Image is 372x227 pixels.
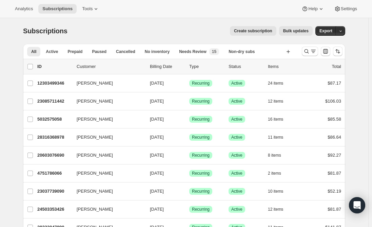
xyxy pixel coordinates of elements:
span: Recurring [192,117,210,122]
div: Type [189,63,223,70]
span: Recurring [192,135,210,140]
button: Sort the results [333,47,342,56]
span: [PERSON_NAME] [77,170,113,177]
span: Needs Review [179,49,207,54]
span: Tools [82,6,93,12]
button: Help [297,4,328,14]
button: [PERSON_NAME] [73,186,140,197]
span: Settings [341,6,357,12]
span: $92.27 [328,153,341,158]
span: [DATE] [150,99,164,104]
button: 12 items [268,97,291,106]
span: $106.03 [325,99,341,104]
span: Active [231,117,242,122]
span: 10 items [268,189,283,194]
span: 15 [212,49,216,54]
span: [DATE] [150,81,164,86]
span: [DATE] [150,171,164,176]
div: 20603076690[PERSON_NAME][DATE]SuccessRecurringSuccessActive8 items$92.27 [37,151,341,160]
button: Tools [78,4,103,14]
span: Recurring [192,189,210,194]
p: Status [229,63,262,70]
button: [PERSON_NAME] [73,78,140,89]
span: Active [231,189,242,194]
div: Open Intercom Messenger [349,197,365,213]
p: 23037739090 [37,188,71,195]
button: [PERSON_NAME] [73,132,140,143]
span: Active [231,153,242,158]
span: [DATE] [150,153,164,158]
div: IDCustomerBilling DateTypeStatusItemsTotal [37,63,341,70]
span: $87.17 [328,81,341,86]
button: Analytics [11,4,37,14]
span: Cancelled [116,49,135,54]
div: 12303499346[PERSON_NAME][DATE]SuccessRecurringSuccessActive24 items$87.17 [37,78,341,88]
span: Bulk updates [283,28,309,34]
button: Export [315,26,336,36]
p: 23085711442 [37,98,71,105]
span: 24 items [268,81,283,86]
span: 12 items [268,207,283,212]
button: [PERSON_NAME] [73,114,140,125]
span: Prepaid [67,49,82,54]
span: Export [319,28,332,34]
button: 10 items [268,187,291,196]
span: 16 items [268,117,283,122]
span: [PERSON_NAME] [77,80,113,87]
span: [PERSON_NAME] [77,98,113,105]
button: Bulk updates [279,26,313,36]
div: 24503353426[PERSON_NAME][DATE]SuccessRecurringSuccessActive12 items$81.87 [37,205,341,214]
p: 5032575058 [37,116,71,123]
span: Recurring [192,153,210,158]
div: 23037739090[PERSON_NAME][DATE]SuccessRecurringSuccessActive10 items$52.19 [37,187,341,196]
span: [PERSON_NAME] [77,206,113,213]
div: 28316368978[PERSON_NAME][DATE]SuccessRecurringSuccessActive11 items$86.64 [37,133,341,142]
span: $52.19 [328,189,341,194]
span: Create subscription [234,28,272,34]
span: [PERSON_NAME] [77,116,113,123]
span: Analytics [15,6,33,12]
button: 16 items [268,115,291,124]
p: Total [332,63,341,70]
span: Paused [92,49,106,54]
button: [PERSON_NAME] [73,150,140,161]
div: 23085711442[PERSON_NAME][DATE]SuccessRecurringSuccessActive12 items$106.03 [37,97,341,106]
button: 24 items [268,78,291,88]
p: 4751786066 [37,170,71,177]
span: Active [231,135,242,140]
button: Customize table column order and visibility [321,47,330,56]
p: 20603076690 [37,152,71,159]
div: 5032575058[PERSON_NAME][DATE]SuccessRecurringSuccessActive16 items$85.58 [37,115,341,124]
span: Active [46,49,58,54]
span: Recurring [192,171,210,176]
span: [PERSON_NAME] [77,134,113,141]
button: Create subscription [230,26,276,36]
span: $85.58 [328,117,341,122]
span: Help [308,6,317,12]
p: 28316368978 [37,134,71,141]
span: 2 items [268,171,281,176]
button: 2 items [268,169,289,178]
div: Items [268,63,302,70]
span: [DATE] [150,117,164,122]
span: Active [231,81,242,86]
button: Settings [330,4,361,14]
button: Create new view [283,47,294,56]
button: Search and filter results [302,47,318,56]
button: [PERSON_NAME] [73,168,140,179]
p: Customer [77,63,144,70]
span: Active [231,207,242,212]
p: 12303499346 [37,80,71,87]
span: Subscriptions [23,27,67,35]
span: Recurring [192,207,210,212]
p: Billing Date [150,63,184,70]
span: [DATE] [150,207,164,212]
button: 11 items [268,133,291,142]
button: [PERSON_NAME] [73,96,140,107]
span: [DATE] [150,189,164,194]
span: No inventory [145,49,170,54]
span: 8 items [268,153,281,158]
button: [PERSON_NAME] [73,204,140,215]
span: Subscriptions [42,6,73,12]
span: Recurring [192,81,210,86]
